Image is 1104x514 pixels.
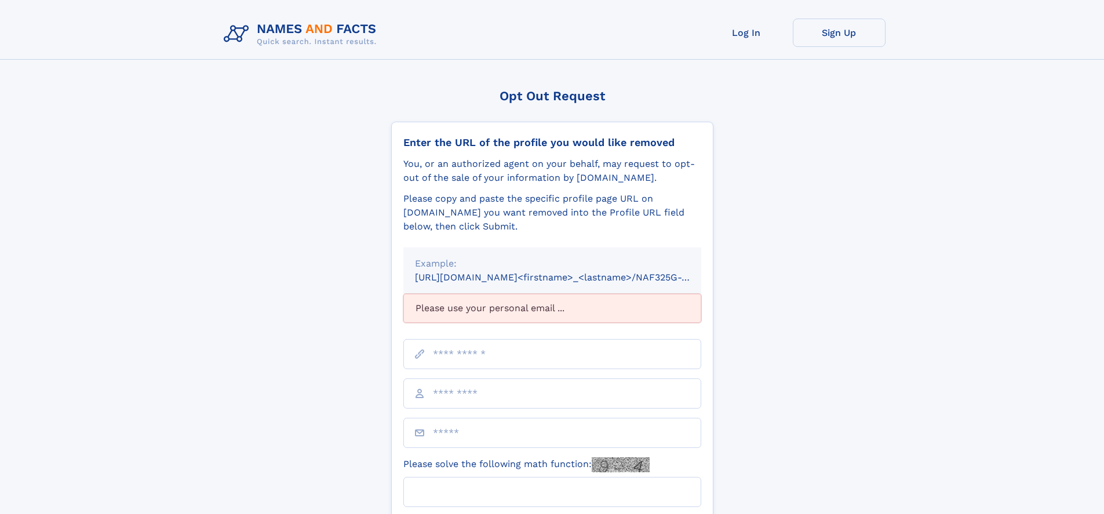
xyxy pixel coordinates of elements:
img: Logo Names and Facts [219,19,386,50]
div: Please use your personal email ... [403,294,701,323]
div: Please copy and paste the specific profile page URL on [DOMAIN_NAME] you want removed into the Pr... [403,192,701,234]
div: Example: [415,257,690,271]
a: Sign Up [793,19,886,47]
div: Opt Out Request [391,89,713,103]
a: Log In [700,19,793,47]
div: You, or an authorized agent on your behalf, may request to opt-out of the sale of your informatio... [403,157,701,185]
label: Please solve the following math function: [403,457,650,472]
small: [URL][DOMAIN_NAME]<firstname>_<lastname>/NAF325G-xxxxxxxx [415,272,723,283]
div: Enter the URL of the profile you would like removed [403,136,701,149]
